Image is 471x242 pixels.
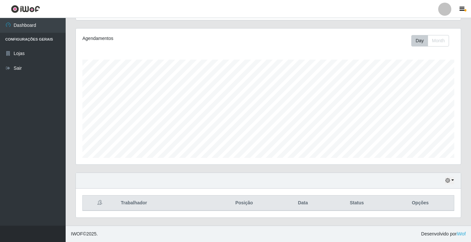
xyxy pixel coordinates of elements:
[71,231,98,237] span: © 2025 .
[71,231,83,236] span: IWOF
[11,5,40,13] img: CoreUI Logo
[117,195,209,211] th: Trabalhador
[279,195,327,211] th: Data
[209,195,279,211] th: Posição
[82,35,232,42] div: Agendamentos
[411,35,428,47] button: Day
[428,35,449,47] button: Month
[411,35,454,47] div: Toolbar with button groups
[411,35,449,47] div: First group
[421,231,466,237] span: Desenvolvido por
[387,195,454,211] th: Opções
[457,231,466,236] a: iWof
[327,195,387,211] th: Status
